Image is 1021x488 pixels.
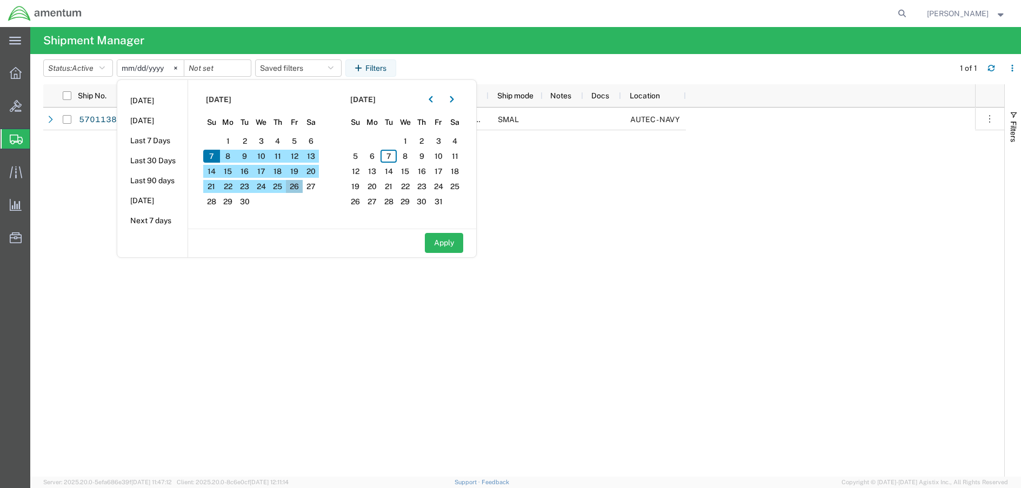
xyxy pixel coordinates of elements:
[348,165,364,178] span: 12
[220,195,237,208] span: 29
[270,135,286,148] span: 4
[482,479,509,485] a: Feedback
[203,117,220,128] span: Su
[381,165,397,178] span: 14
[397,150,413,163] span: 8
[286,165,303,178] span: 19
[43,479,172,485] span: Server: 2025.20.0-5efa686e39f
[220,180,237,193] span: 22
[255,59,342,77] button: Saved filters
[303,135,319,148] span: 6
[381,180,397,193] span: 21
[498,115,519,124] span: SMAL
[253,135,270,148] span: 3
[270,117,286,128] span: Th
[364,165,381,178] span: 13
[303,165,319,178] span: 20
[430,165,447,178] span: 17
[236,180,253,193] span: 23
[550,91,571,100] span: Notes
[630,91,660,100] span: Location
[203,165,220,178] span: 14
[117,191,188,211] li: [DATE]
[927,8,989,19] span: Paul Usma
[1009,121,1018,142] span: Filters
[397,165,413,178] span: 15
[303,150,319,163] span: 13
[253,180,270,193] span: 24
[117,171,188,191] li: Last 90 days
[430,150,447,163] span: 10
[117,111,188,131] li: [DATE]
[348,150,364,163] span: 5
[303,180,319,193] span: 27
[446,135,463,148] span: 4
[286,117,303,128] span: Fr
[286,150,303,163] span: 12
[203,180,220,193] span: 21
[413,135,430,148] span: 2
[117,91,188,111] li: [DATE]
[425,233,463,253] button: Apply
[364,150,381,163] span: 6
[206,94,231,105] span: [DATE]
[397,117,413,128] span: We
[497,91,533,100] span: Ship mode
[591,91,609,100] span: Docs
[117,131,188,151] li: Last 7 Days
[131,479,172,485] span: [DATE] 11:47:12
[381,117,397,128] span: Tu
[236,135,253,148] span: 2
[270,180,286,193] span: 25
[446,165,463,178] span: 18
[253,165,270,178] span: 17
[250,479,289,485] span: [DATE] 12:11:14
[236,165,253,178] span: 16
[220,150,237,163] span: 8
[203,195,220,208] span: 28
[345,59,396,77] button: Filters
[117,151,188,171] li: Last 30 Days
[220,117,237,128] span: Mo
[381,150,397,163] span: 7
[72,64,94,72] span: Active
[413,195,430,208] span: 30
[413,165,430,178] span: 16
[397,135,413,148] span: 1
[397,195,413,208] span: 29
[842,478,1008,487] span: Copyright © [DATE]-[DATE] Agistix Inc., All Rights Reserved
[220,165,237,178] span: 15
[960,63,979,74] div: 1 of 1
[413,117,430,128] span: Th
[364,117,381,128] span: Mo
[270,165,286,178] span: 18
[430,195,447,208] span: 31
[177,479,289,485] span: Client: 2025.20.0-8c6e0cf
[220,135,237,148] span: 1
[270,150,286,163] span: 11
[8,5,82,22] img: logo
[430,135,447,148] span: 3
[236,150,253,163] span: 9
[286,135,303,148] span: 5
[430,117,447,128] span: Fr
[117,60,184,76] input: Not set
[203,150,220,163] span: 7
[43,59,113,77] button: Status:Active
[926,7,1006,20] button: [PERSON_NAME]
[397,180,413,193] span: 22
[253,150,270,163] span: 10
[413,180,430,193] span: 23
[446,180,463,193] span: 25
[430,180,447,193] span: 24
[253,117,270,128] span: We
[236,117,253,128] span: Tu
[78,111,123,129] a: 57011388
[117,211,188,231] li: Next 7 days
[348,117,364,128] span: Su
[303,117,319,128] span: Sa
[286,180,303,193] span: 26
[413,150,430,163] span: 9
[630,115,680,124] span: AUTEC - NAVY
[43,27,144,54] h4: Shipment Manager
